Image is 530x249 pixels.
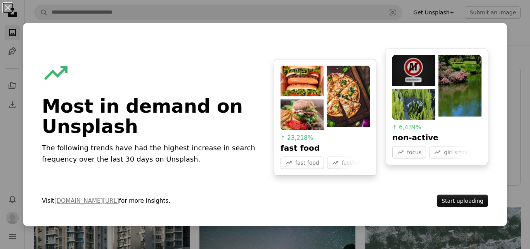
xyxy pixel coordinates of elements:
img: photo-1512152272829-e3139592d56f [281,99,324,130]
img: photo-1653141124202-6b51267985f2 [392,89,435,120]
span: ↑ 23,218% [281,134,313,141]
h3: non-active [392,132,482,143]
img: photo-1653234292989-4c1c04a9dfe2 [438,55,482,117]
span: ↑ 6,439% [392,124,421,131]
img: premium_photo-1743899684967-800b45f263c4 [392,55,435,86]
h2: Most in demand on Unsplash [42,96,255,136]
h3: fast food [281,143,370,153]
img: photo-1565299624946-b28f40a0ae38 [327,66,370,127]
span: Visit for more insights. [42,196,255,205]
a: [DOMAIN_NAME][URL] [54,197,119,204]
p: The following trends have had the highest increase in search frequency over the last 30 days on U... [42,143,255,165]
a: ↑ 6,439%non-activefocusgirl smoking [386,49,488,165]
img: premium_photo-1683619761468-b06992704398 [281,66,324,96]
button: Start uploading [437,195,488,207]
a: ↑ 23,218%fast foodfast foodfastfood [274,59,376,176]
